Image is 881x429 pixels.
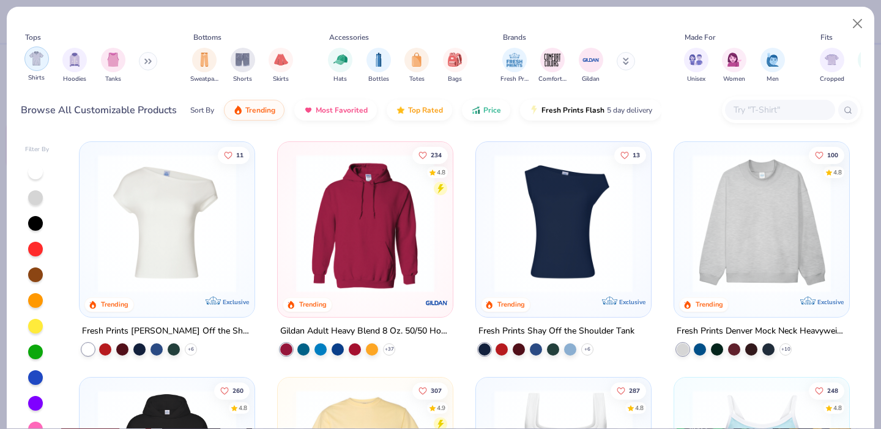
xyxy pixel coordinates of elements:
div: filter for Men [760,48,785,84]
div: Fresh Prints Shay Off the Shoulder Tank [478,324,634,339]
span: + 6 [584,346,590,353]
button: Trending [224,100,284,121]
span: 13 [633,152,640,158]
div: Filter By [25,145,50,154]
button: Like [611,382,646,399]
img: flash.gif [529,105,539,115]
div: filter for Totes [404,48,429,84]
span: Fresh Prints [500,75,529,84]
img: Cropped Image [825,53,839,67]
span: Gildan [582,75,600,84]
span: Fresh Prints Flash [541,105,604,115]
img: Totes Image [410,53,423,67]
img: Women Image [727,53,742,67]
div: 4.8 [833,403,842,412]
div: Browse All Customizable Products [21,103,177,118]
span: 234 [431,152,442,158]
input: Try "T-Shirt" [732,103,827,117]
div: Fresh Prints Denver Mock Neck Heavyweight Sweatshirt [677,324,847,339]
div: Accessories [329,32,369,43]
button: filter button [579,48,603,84]
div: Brands [503,32,526,43]
span: + 37 [385,346,394,353]
button: filter button [269,48,293,84]
div: filter for Women [722,48,746,84]
img: Comfort Colors Image [543,51,562,69]
span: Hoodies [63,75,86,84]
img: trending.gif [233,105,243,115]
img: Sweatpants Image [198,53,211,67]
span: Skirts [273,75,289,84]
img: Bottles Image [372,53,385,67]
div: 4.8 [635,403,644,412]
div: Fresh Prints [PERSON_NAME] Off the Shoulder Top [82,324,252,339]
span: 100 [827,152,838,158]
span: 11 [237,152,244,158]
img: Men Image [766,53,779,67]
button: Like [809,382,844,399]
div: 4.8 [833,168,842,177]
div: 4.8 [437,168,445,177]
button: filter button [404,48,429,84]
img: Fresh Prints Image [505,51,524,69]
span: Comfort Colors [538,75,567,84]
button: Close [846,12,869,35]
div: 4.8 [239,403,248,412]
button: Fresh Prints Flash5 day delivery [520,100,661,121]
span: Exclusive [817,298,843,306]
img: 01756b78-01f6-4cc6-8d8a-3c30c1a0c8ac [290,154,441,293]
button: filter button [24,48,49,84]
div: filter for Hats [328,48,352,84]
div: filter for Unisex [684,48,708,84]
button: filter button [328,48,352,84]
button: filter button [62,48,87,84]
button: Most Favorited [294,100,377,121]
button: filter button [684,48,708,84]
span: 287 [629,387,640,394]
button: Like [809,146,844,163]
span: Women [723,75,745,84]
span: Sweatpants [190,75,218,84]
span: + 6 [188,346,194,353]
div: Gildan Adult Heavy Blend 8 Oz. 50/50 Hooded Sweatshirt [280,324,450,339]
span: Unisex [687,75,705,84]
span: Trending [245,105,275,115]
div: filter for Cropped [820,48,844,84]
span: 307 [431,387,442,394]
button: filter button [538,48,567,84]
img: Gildan Image [582,51,600,69]
button: filter button [231,48,255,84]
span: 5 day delivery [607,103,652,118]
span: Shirts [28,73,45,83]
img: most_fav.gif [303,105,313,115]
span: Exclusive [619,298,645,306]
button: filter button [366,48,391,84]
img: Tanks Image [106,53,120,67]
img: Skirts Image [274,53,288,67]
button: filter button [190,48,218,84]
div: filter for Gildan [579,48,603,84]
button: filter button [820,48,844,84]
button: filter button [500,48,529,84]
img: f5d85501-0dbb-4ee4-b115-c08fa3845d83 [686,154,837,293]
div: 4.9 [437,403,445,412]
div: filter for Skirts [269,48,293,84]
button: filter button [760,48,785,84]
img: Shirts Image [29,51,43,65]
button: filter button [722,48,746,84]
img: Hats Image [333,53,348,67]
div: Tops [25,32,41,43]
button: filter button [443,48,467,84]
img: Bags Image [448,53,461,67]
div: Fits [820,32,833,43]
div: Sort By [190,105,214,116]
div: filter for Tanks [101,48,125,84]
div: filter for Fresh Prints [500,48,529,84]
button: Price [462,100,510,121]
button: Like [218,146,250,163]
span: Tanks [105,75,121,84]
button: Like [412,146,448,163]
span: Cropped [820,75,844,84]
span: Totes [409,75,425,84]
button: Top Rated [387,100,452,121]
